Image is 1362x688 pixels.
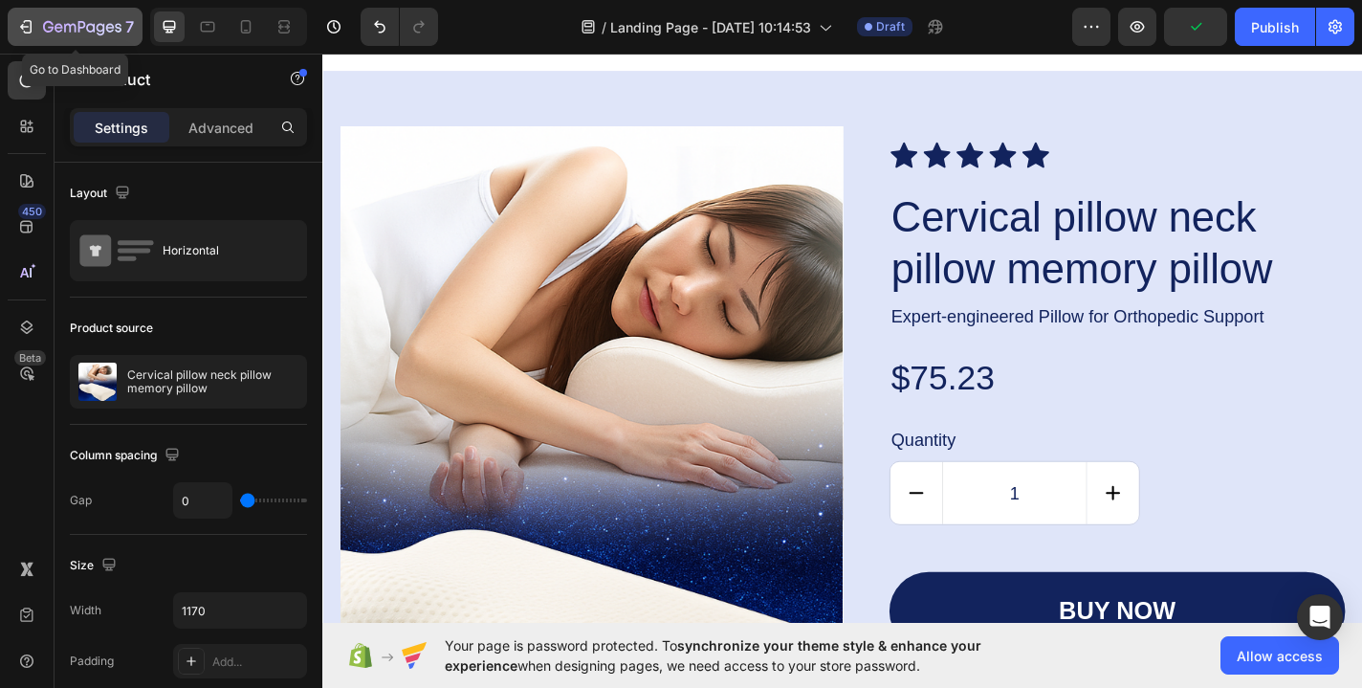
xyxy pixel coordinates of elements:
[70,492,92,509] div: Gap
[70,553,121,579] div: Size
[1220,636,1339,675] button: Allow access
[813,602,942,635] div: buy now
[626,153,1129,272] h2: Cervical pillow neck pillow memory pillow
[127,368,298,395] p: Cervical pillow neck pillow memory pillow
[18,204,46,219] div: 450
[14,350,46,366] div: Beta
[1251,17,1299,37] div: Publish
[445,635,1056,676] span: Your page is password protected. To when designing pages, we need access to your store password.
[93,68,255,91] p: Product
[626,416,1129,444] div: Quantity
[445,637,981,674] span: synchronize your theme style & enhance your experience
[684,454,844,522] input: quantity
[610,17,811,37] span: Landing Page - [DATE] 10:14:53
[1297,594,1343,640] div: Open Intercom Messenger
[212,654,302,671] div: Add...
[1237,646,1323,666] span: Allow access
[627,281,1064,305] p: Expert-engineered Pillow for Orthopedic Support
[876,18,905,35] span: Draft
[70,653,114,670] div: Padding
[125,15,134,38] p: 7
[70,181,134,207] div: Layout
[844,454,901,522] button: increment
[602,17,606,37] span: /
[70,443,184,469] div: Column spacing
[95,118,148,138] p: Settings
[174,593,306,628] input: Auto
[626,575,1129,662] button: buy now
[626,336,1129,387] div: $75.23
[322,51,1362,626] iframe: Design area
[70,320,153,337] div: Product source
[8,8,143,46] button: 7
[70,602,101,619] div: Width
[78,363,117,401] img: product feature img
[1235,8,1315,46] button: Publish
[163,229,279,273] div: Horizontal
[626,454,684,522] button: decrement
[188,118,253,138] p: Advanced
[174,483,231,518] input: Auto
[361,8,438,46] div: Undo/Redo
